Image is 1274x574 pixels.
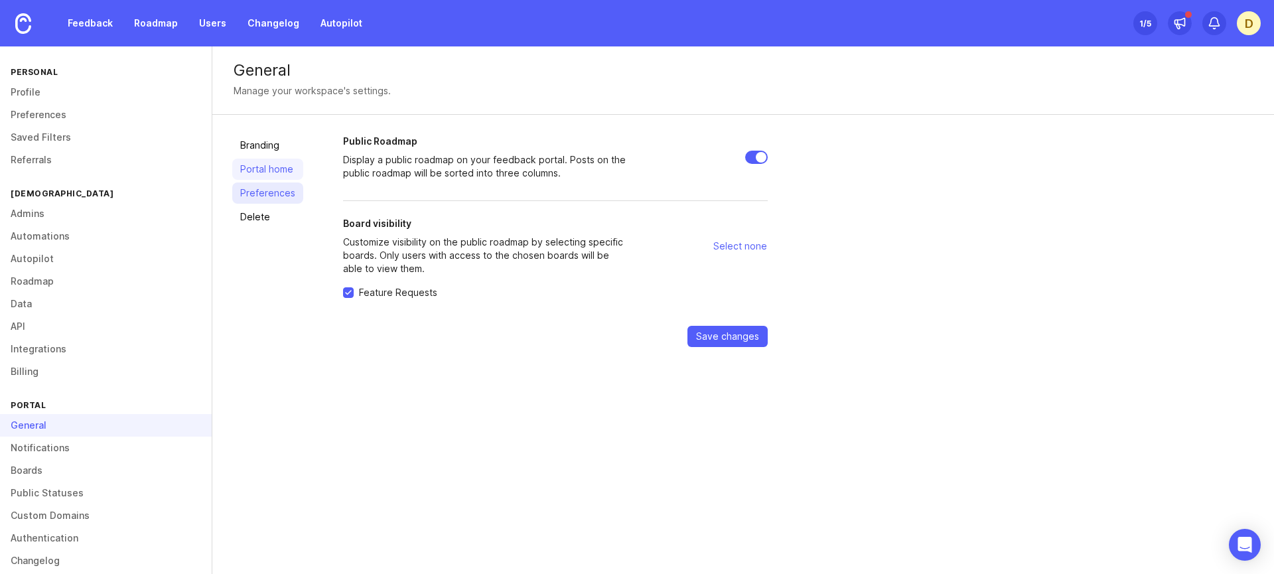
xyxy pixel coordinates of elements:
[232,159,303,180] a: Portal home
[343,236,630,275] p: Customize visibility on the public roadmap by selecting specific boards. Only users with access t...
[15,13,31,34] img: Canny Home
[696,330,759,343] span: Save changes
[713,240,767,253] span: Select none
[1229,529,1261,561] div: Open Intercom Messenger
[343,287,354,298] input: Feature Requests
[359,286,437,299] span: Feature Requests
[232,135,303,156] a: Branding
[687,326,768,347] button: Save changes
[313,11,370,35] a: Autopilot
[234,62,1253,78] div: General
[343,153,630,180] p: Display a public roadmap on your feedback portal. Posts on the public roadmap will be sorted into...
[240,11,307,35] a: Changelog
[60,11,121,35] a: Feedback
[713,236,768,257] button: Select none
[343,217,630,230] h2: Board visibility
[1139,14,1151,33] div: 1 /5
[191,11,234,35] a: Users
[232,206,303,228] a: Delete
[1237,11,1261,35] button: D
[232,182,303,204] a: Preferences
[343,135,630,148] h2: Public Roadmap
[126,11,186,35] a: Roadmap
[234,84,391,98] div: Manage your workspace's settings.
[1133,11,1157,35] button: 1/5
